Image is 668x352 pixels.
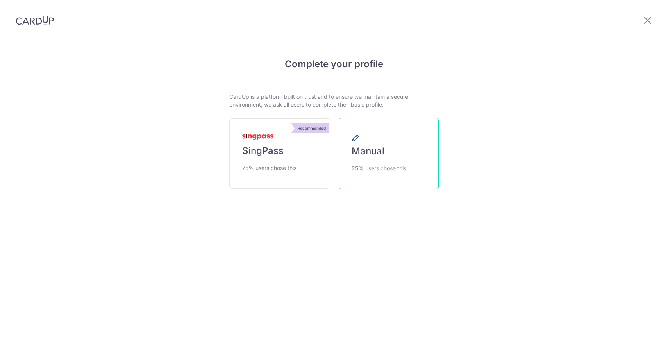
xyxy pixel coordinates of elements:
[229,118,329,189] a: Recommended SingPass 75% users chose this
[16,16,54,25] img: CardUp
[18,5,34,13] span: Aide
[352,164,406,173] span: 25% users chose this
[339,118,439,189] a: Manual 25% users chose this
[242,145,284,157] span: SingPass
[242,134,273,140] img: MyInfoLogo
[229,93,439,109] p: CardUp is a platform built on trust and to ensure we maintain a secure environment, we ask all us...
[352,145,384,157] span: Manual
[242,163,296,173] span: 75% users chose this
[295,123,329,133] div: Recommended
[229,57,439,71] h4: Complete your profile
